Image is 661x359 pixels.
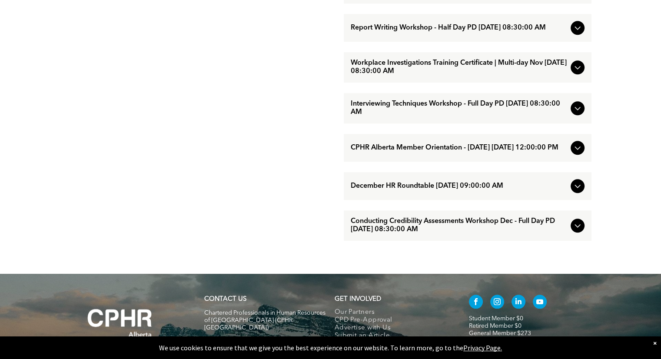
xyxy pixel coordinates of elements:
[335,332,451,340] a: Submit an Article
[351,100,567,116] span: Interviewing Techniques Workshop - Full Day PD [DATE] 08:30:00 AM
[351,217,567,234] span: Conducting Credibility Assessments Workshop Dec - Full Day PD [DATE] 08:30:00 AM
[351,144,567,152] span: CPHR Alberta Member Orientation - [DATE] [DATE] 12:00:00 PM
[204,296,246,302] a: CONTACT US
[70,291,170,355] img: A white background with a few lines on it
[469,330,531,336] a: General Member $273
[351,59,567,76] span: Workplace Investigations Training Certificate | Multi-day Nov [DATE] 08:30:00 AM
[469,316,523,322] a: Student Member $0
[335,316,451,324] a: CPD Pre-Approval
[490,295,504,311] a: instagram
[533,295,547,311] a: youtube
[463,343,502,352] a: Privacy Page.
[335,296,381,302] span: GET INVOLVED
[351,24,567,32] span: Report Writing Workshop - Half Day PD [DATE] 08:30:00 AM
[351,182,567,190] span: December HR Roundtable [DATE] 09:00:00 AM
[335,324,451,332] a: Advertise with Us
[335,309,451,316] a: Our Partners
[512,295,525,311] a: linkedin
[653,339,657,347] div: Dismiss notification
[469,295,483,311] a: facebook
[469,323,521,329] a: Retired Member $0
[204,310,326,331] span: Chartered Professionals in Human Resources of [GEOGRAPHIC_DATA] (CPHR [GEOGRAPHIC_DATA])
